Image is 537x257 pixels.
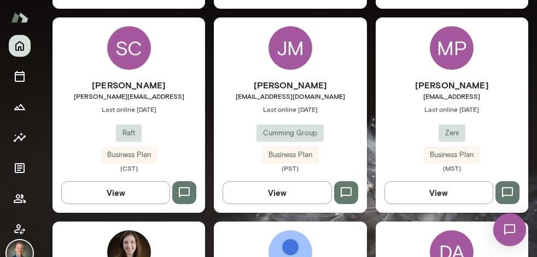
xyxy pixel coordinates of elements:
button: Documents [9,157,31,179]
h6: [PERSON_NAME] [376,79,528,92]
button: Sessions [9,65,31,87]
span: (MST) [376,164,528,172]
span: [EMAIL_ADDRESS] [376,92,528,100]
h6: [PERSON_NAME] [52,79,205,92]
button: Insights [9,127,31,148]
button: View [223,181,331,204]
span: (CST) [52,164,205,172]
span: Business Plan [101,150,157,160]
span: Raft [116,128,142,139]
div: MP [430,26,474,70]
span: Last online [DATE] [52,105,205,113]
button: View [61,181,170,204]
button: Home [9,35,31,57]
span: Cumming Group [256,128,324,139]
button: Members [9,188,31,210]
button: Client app [9,218,31,240]
button: View [384,181,493,204]
h6: [PERSON_NAME] [214,79,366,92]
img: Mento [11,7,28,28]
span: Last online [DATE] [214,105,366,113]
span: Business Plan [262,150,319,160]
span: [PERSON_NAME][EMAIL_ADDRESS] [52,92,205,100]
button: Growth Plan [9,96,31,118]
span: Business Plan [423,150,480,160]
span: Last online [DATE] [376,105,528,113]
span: (PST) [214,164,366,172]
span: Zeni [439,128,465,139]
div: SC [107,26,151,70]
div: JM [268,26,312,70]
span: [EMAIL_ADDRESS][DOMAIN_NAME] [214,92,366,100]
